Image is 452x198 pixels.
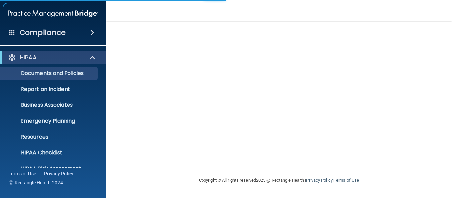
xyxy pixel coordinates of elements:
[20,28,66,37] h4: Compliance
[4,102,95,108] p: Business Associates
[8,7,98,20] img: PMB logo
[44,170,74,177] a: Privacy Policy
[9,170,36,177] a: Terms of Use
[4,134,95,140] p: Resources
[334,178,359,183] a: Terms of Use
[4,86,95,93] p: Report an Incident
[4,149,95,156] p: HIPAA Checklist
[158,170,400,191] div: Copyright © All rights reserved 2025 @ Rectangle Health | |
[4,70,95,77] p: Documents and Policies
[4,165,95,172] p: HIPAA Risk Assessment
[306,178,332,183] a: Privacy Policy
[20,54,37,61] p: HIPAA
[4,118,95,124] p: Emergency Planning
[9,179,63,186] span: Ⓒ Rectangle Health 2024
[8,54,96,61] a: HIPAA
